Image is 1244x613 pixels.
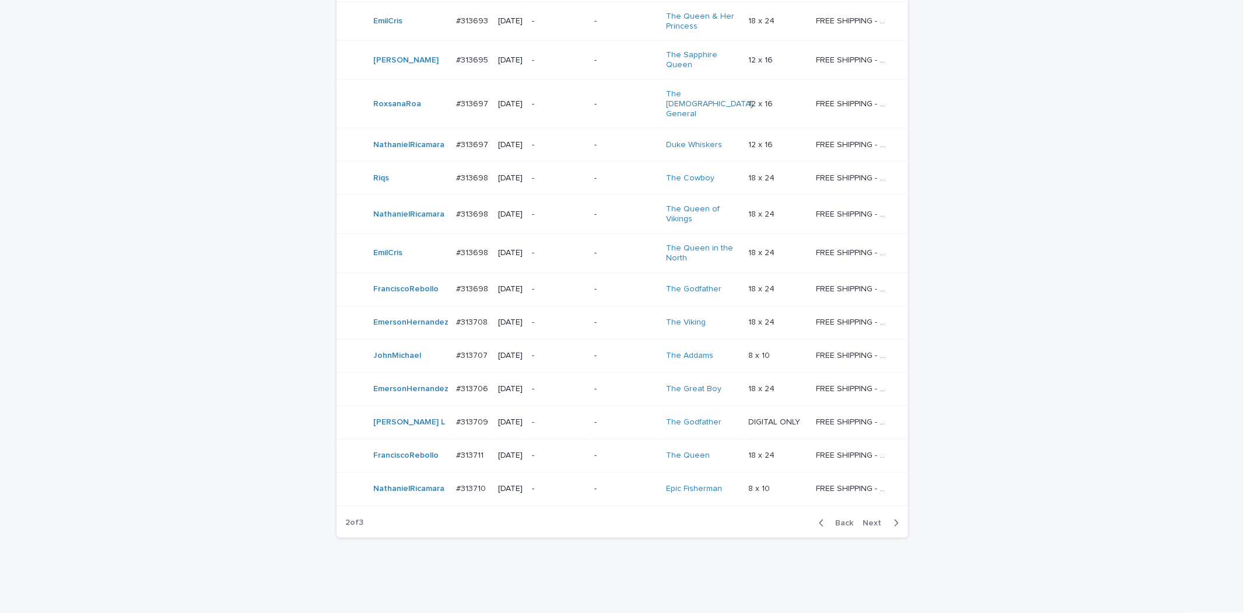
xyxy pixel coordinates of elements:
p: #313706 [456,382,490,394]
p: - [594,55,657,65]
p: - [594,451,657,461]
a: The Viking [666,318,706,328]
p: [DATE] [498,451,523,461]
a: NathanielRicamara [374,140,445,150]
tr: JohnMichael #313707#313707 [DATE]--The Addams 8 x 108 x 10 FREE SHIPPING - preview in 1-2 busines... [337,339,908,372]
p: FREE SHIPPING - preview in 1-2 business days, after your approval delivery will take 5-10 b.d. [816,448,891,461]
p: #313698 [456,207,490,220]
a: EmilCris [374,16,403,26]
a: EmersonHernandez [374,318,449,328]
p: #313697 [456,97,490,109]
p: - [532,484,584,494]
p: FREE SHIPPING - preview in 1-2 business days, after your approval delivery will take 5-10 b.d. [816,349,891,361]
p: FREE SHIPPING - preview in 1-2 business days, after your approval delivery will take 5-10 b.d. [816,246,891,258]
a: RoxsanaRoa [374,99,422,109]
p: #313698 [456,246,490,258]
tr: NathanielRicamara #313698#313698 [DATE]--The Queen of Vikings 18 x 2418 x 24 FREE SHIPPING - prev... [337,195,908,234]
a: [PERSON_NAME] L [374,417,446,427]
a: The Queen [666,451,710,461]
p: #313698 [456,282,490,294]
a: Epic Fisherman [666,484,722,494]
p: 18 x 24 [749,246,777,258]
p: 18 x 24 [749,448,777,461]
tr: EmilCris #313698#313698 [DATE]--The Queen in the North 18 x 2418 x 24 FREE SHIPPING - preview in ... [337,234,908,273]
p: - [532,284,584,294]
p: [DATE] [498,318,523,328]
p: - [594,99,657,109]
p: - [594,351,657,361]
tr: EmilCris #313693#313693 [DATE]--The Queen & Her Princess 18 x 2418 x 24 FREE SHIPPING - preview i... [337,2,908,41]
p: DIGITAL ONLY [749,415,803,427]
tr: EmersonHernandez #313706#313706 [DATE]--The Great Boy 18 x 2418 x 24 FREE SHIPPING - preview in 1... [337,372,908,406]
p: 12 x 16 [749,138,776,150]
a: The Queen & Her Princess [666,12,739,32]
p: FREE SHIPPING - preview in 1-2 business days, after your approval delivery will take 5-10 b.d. [816,482,891,494]
p: [DATE] [498,16,523,26]
p: #313693 [456,14,490,26]
p: - [532,210,584,220]
p: - [532,451,584,461]
p: FREE SHIPPING - preview in 1-2 business days, after your approval delivery will take 5-10 b.d. [816,415,891,427]
p: - [532,55,584,65]
p: #313707 [456,349,490,361]
p: 8 x 10 [749,349,773,361]
p: FREE SHIPPING - preview in 1-2 business days, after your approval delivery will take 5-10 b.d. [816,97,891,109]
tr: EmersonHernandez #313708#313708 [DATE]--The Viking 18 x 2418 x 24 FREE SHIPPING - preview in 1-2 ... [337,306,908,339]
tr: [PERSON_NAME] L #313709#313709 [DATE]--The Godfather DIGITAL ONLYDIGITAL ONLY FREE SHIPPING - pre... [337,406,908,439]
p: [DATE] [498,140,523,150]
p: FREE SHIPPING - preview in 1-2 business days, after your approval delivery will take 5-10 b.d. [816,207,891,220]
p: [DATE] [498,484,523,494]
p: - [594,140,657,150]
p: #313709 [456,415,490,427]
span: Back [829,519,854,527]
a: Duke Whiskers [666,140,722,150]
p: #313695 [456,53,490,65]
p: 18 x 24 [749,282,777,294]
button: Next [858,518,908,528]
p: - [594,173,657,183]
p: [DATE] [498,99,523,109]
a: The Addams [666,351,713,361]
p: - [594,484,657,494]
a: The Queen in the North [666,243,739,263]
p: #313698 [456,171,490,183]
p: - [594,284,657,294]
a: The Godfather [666,284,721,294]
a: EmersonHernandez [374,384,449,394]
p: 18 x 24 [749,382,777,394]
tr: Riqs #313698#313698 [DATE]--The Cowboy 18 x 2418 x 24 FREE SHIPPING - preview in 1-2 business day... [337,162,908,195]
p: FREE SHIPPING - preview in 1-2 business days, after your approval delivery will take 5-10 b.d. [816,171,891,183]
a: EmilCris [374,248,403,258]
p: - [594,16,657,26]
a: [PERSON_NAME] [374,55,439,65]
p: - [532,351,584,361]
p: [DATE] [498,417,523,427]
p: 2 of 3 [337,508,373,537]
p: FREE SHIPPING - preview in 1-2 business days, after your approval delivery will take 5-10 b.d. [816,282,891,294]
p: - [594,384,657,394]
p: - [532,99,584,109]
p: [DATE] [498,55,523,65]
p: [DATE] [498,173,523,183]
p: 12 x 16 [749,97,776,109]
p: FREE SHIPPING - preview in 1-2 business days, after your approval delivery will take 5-10 b.d. [816,315,891,328]
p: #313711 [456,448,486,461]
p: [DATE] [498,351,523,361]
p: [DATE] [498,210,523,220]
tr: NathanielRicamara #313697#313697 [DATE]--Duke Whiskers 12 x 1612 x 16 FREE SHIPPING - preview in ... [337,128,908,162]
a: The Queen of Vikings [666,204,739,224]
p: FREE SHIPPING - preview in 1-2 business days, after your approval delivery will take 5-10 b.d. [816,382,891,394]
a: The Godfather [666,417,721,427]
tr: NathanielRicamara #313710#313710 [DATE]--Epic Fisherman 8 x 108 x 10 FREE SHIPPING - preview in 1... [337,472,908,506]
p: - [532,16,584,26]
a: The Great Boy [666,384,721,394]
p: - [532,318,584,328]
p: - [532,248,584,258]
a: FranciscoRebollo [374,284,439,294]
p: - [594,417,657,427]
p: 18 x 24 [749,171,777,183]
p: - [594,210,657,220]
tr: FranciscoRebollo #313698#313698 [DATE]--The Godfather 18 x 2418 x 24 FREE SHIPPING - preview in 1... [337,273,908,306]
p: - [532,173,584,183]
p: #313697 [456,138,490,150]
